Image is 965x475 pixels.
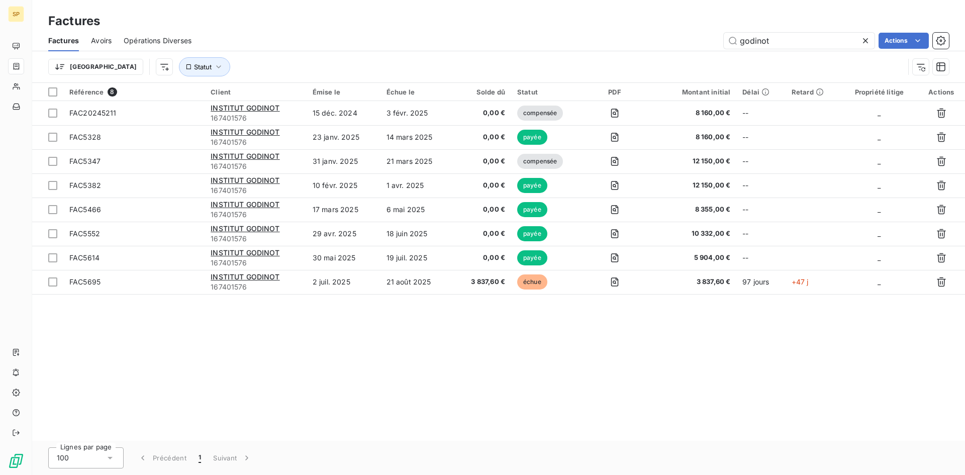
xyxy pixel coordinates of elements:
span: INSTITUT GODINOT [211,248,279,257]
div: PDF [590,88,639,96]
button: Suivant [207,447,258,468]
td: 10 févr. 2025 [307,173,380,198]
td: 15 déc. 2024 [307,101,380,125]
span: 8 [108,87,117,97]
td: 31 janv. 2025 [307,149,380,173]
span: _ [878,181,881,189]
span: payée [517,178,547,193]
span: 167401576 [211,258,301,268]
span: _ [878,253,881,262]
span: 167401576 [211,234,301,244]
span: compensée [517,106,563,121]
img: Logo LeanPay [8,453,24,469]
td: -- [736,246,786,270]
iframe: Intercom live chat [931,441,955,465]
td: 2 juil. 2025 [307,270,380,294]
span: Opérations Diverses [124,36,191,46]
span: _ [878,277,881,286]
span: échue [517,274,547,290]
span: _ [878,229,881,238]
span: INSTITUT GODINOT [211,128,279,136]
span: 0,00 € [459,108,505,118]
span: 3 837,60 € [459,277,505,287]
span: compensée [517,154,563,169]
span: 0,00 € [459,156,505,166]
span: 1 [199,453,201,463]
span: FAC5552 [69,229,100,238]
span: 0,00 € [459,253,505,263]
td: 14 mars 2025 [380,125,453,149]
td: 1 avr. 2025 [380,173,453,198]
span: 12 150,00 € [651,156,730,166]
span: 3 837,60 € [651,277,730,287]
span: 167401576 [211,161,301,171]
h3: Factures [48,12,100,30]
span: _ [878,109,881,117]
td: 21 mars 2025 [380,149,453,173]
td: -- [736,198,786,222]
td: 23 janv. 2025 [307,125,380,149]
span: 167401576 [211,210,301,220]
td: -- [736,149,786,173]
span: payée [517,130,547,145]
span: Référence [69,88,104,96]
input: Rechercher [724,33,875,49]
td: -- [736,173,786,198]
div: Solde dû [459,88,505,96]
div: Actions [924,88,959,96]
div: Propriété litige [847,88,911,96]
span: FAC5695 [69,277,101,286]
span: _ [878,133,881,141]
span: 8 160,00 € [651,108,730,118]
span: 167401576 [211,137,301,147]
div: SP [8,6,24,22]
td: 3 févr. 2025 [380,101,453,125]
div: Délai [742,88,780,96]
td: 21 août 2025 [380,270,453,294]
td: -- [736,222,786,246]
span: _ [878,205,881,214]
span: 167401576 [211,113,301,123]
button: 1 [192,447,207,468]
span: INSTITUT GODINOT [211,200,279,209]
span: 10 332,00 € [651,229,730,239]
span: Avoirs [91,36,112,46]
span: 100 [57,453,69,463]
span: INSTITUT GODINOT [211,272,279,281]
span: 12 150,00 € [651,180,730,191]
span: +47 j [792,277,809,286]
span: FAC5382 [69,181,101,189]
span: 0,00 € [459,229,505,239]
button: Statut [179,57,230,76]
td: 17 mars 2025 [307,198,380,222]
span: payée [517,250,547,265]
div: Échue le [387,88,447,96]
span: 8 160,00 € [651,132,730,142]
td: 19 juil. 2025 [380,246,453,270]
span: 8 355,00 € [651,205,730,215]
span: 0,00 € [459,132,505,142]
td: 30 mai 2025 [307,246,380,270]
span: INSTITUT GODINOT [211,224,279,233]
span: FAC5328 [69,133,101,141]
span: 167401576 [211,185,301,196]
span: payée [517,202,547,217]
span: payée [517,226,547,241]
div: Montant initial [651,88,730,96]
td: -- [736,125,786,149]
td: 97 jours [736,270,786,294]
span: 167401576 [211,282,301,292]
span: FAC5614 [69,253,100,262]
span: _ [878,157,881,165]
span: INSTITUT GODINOT [211,176,279,184]
span: INSTITUT GODINOT [211,104,279,112]
button: Actions [879,33,929,49]
button: [GEOGRAPHIC_DATA] [48,59,143,75]
td: 18 juin 2025 [380,222,453,246]
div: Retard [792,88,835,96]
span: Factures [48,36,79,46]
span: 0,00 € [459,205,505,215]
td: -- [736,101,786,125]
div: Émise le [313,88,374,96]
span: FAC20245211 [69,109,117,117]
